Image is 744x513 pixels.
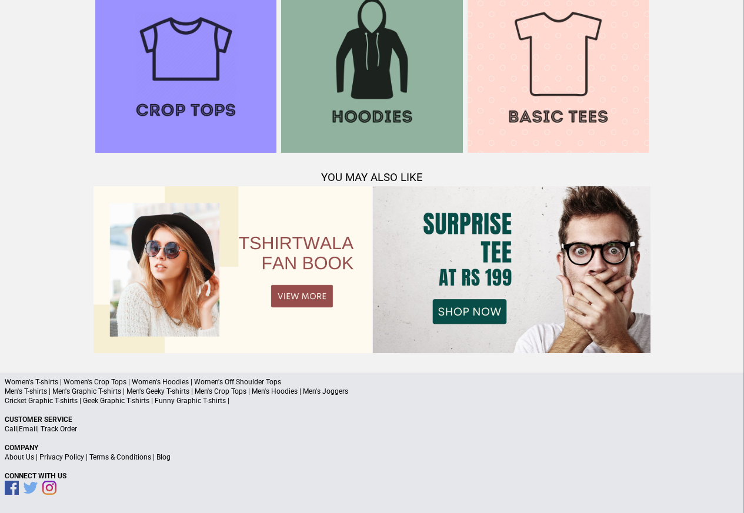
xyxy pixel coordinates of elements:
[5,453,34,461] a: About Us
[39,453,84,461] a: Privacy Policy
[5,396,739,405] p: Cricket Graphic T-shirts | Geek Graphic T-shirts | Funny Graphic T-shirts |
[5,424,739,434] p: | |
[5,443,739,452] p: Company
[89,453,151,461] a: Terms & Conditions
[5,425,17,433] a: Call
[19,425,37,433] a: Email
[5,471,739,481] p: Connect With Us
[156,453,171,461] a: Blog
[321,171,423,184] span: YOU MAY ALSO LIKE
[5,377,739,387] p: Women's T-shirts | Women's Crop Tops | Women's Hoodies | Women's Off Shoulder Tops
[5,387,739,396] p: Men's T-shirts | Men's Graphic T-shirts | Men's Geeky T-shirts | Men's Crop Tops | Men's Hoodies ...
[5,415,739,424] p: Customer Service
[41,425,77,433] a: Track Order
[5,452,739,462] p: | | |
